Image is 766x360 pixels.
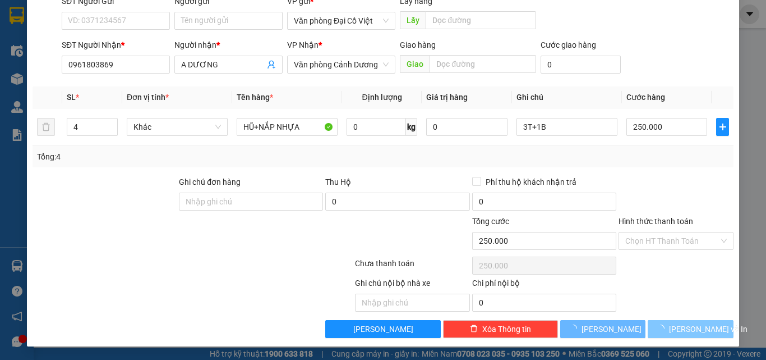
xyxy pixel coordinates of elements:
button: [PERSON_NAME] [325,320,440,338]
span: delete [470,325,478,334]
input: 0 [426,118,507,136]
div: Chưa thanh toán [354,257,471,277]
h2: HƯNG ƠN [59,70,271,105]
div: Người nhận [174,39,283,51]
span: [PERSON_NAME] và In [669,323,747,335]
button: deleteXóa Thông tin [443,320,558,338]
button: plus [716,118,729,136]
span: plus [717,122,728,131]
input: Cước giao hàng [541,56,621,74]
span: Định lượng [362,93,402,102]
input: Ghi Chú [516,118,617,136]
span: Giao [400,55,430,73]
input: Dọc đường [430,55,536,73]
span: loading [657,325,669,332]
button: delete [37,118,55,136]
span: Đơn vị tính [127,93,169,102]
input: Nhập ghi chú [355,294,470,312]
button: [PERSON_NAME] và In [648,320,733,338]
span: SL [67,93,76,102]
input: VD: Bàn, Ghế [237,118,338,136]
span: VP Nhận [287,40,319,49]
span: Khác [133,119,221,135]
span: user-add [267,60,276,69]
span: Văn phòng Đại Cồ Việt [294,12,389,29]
span: Phí thu hộ khách nhận trả [481,176,581,188]
span: Tên hàng [237,93,273,102]
span: Văn phòng Cảnh Dương [294,56,389,73]
span: Giao hàng [400,40,436,49]
label: Cước giao hàng [541,40,596,49]
label: Ghi chú đơn hàng [179,177,241,186]
span: Thu Hộ [325,177,351,186]
div: Chi phí nội bộ [472,277,616,294]
div: Tổng: 4 [37,151,297,163]
span: Lấy [400,11,426,29]
span: Cước hàng [626,93,665,102]
span: kg [406,118,417,136]
span: Tổng cước [472,217,509,226]
div: Ghi chú nội bộ nhà xe [355,277,470,294]
button: [PERSON_NAME] [560,320,646,338]
span: loading [569,325,582,332]
span: [PERSON_NAME] [353,323,413,335]
th: Ghi chú [512,86,622,108]
span: Giá trị hàng [426,93,468,102]
input: Dọc đường [426,11,536,29]
div: SĐT Người Nhận [62,39,170,51]
span: [PERSON_NAME] [582,323,642,335]
span: Xóa Thông tin [482,323,531,335]
input: Ghi chú đơn hàng [179,193,323,211]
label: Hình thức thanh toán [619,217,693,226]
